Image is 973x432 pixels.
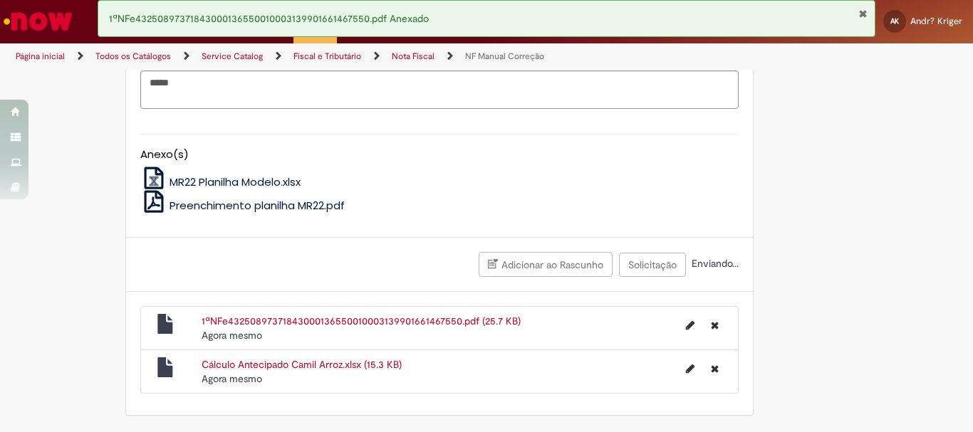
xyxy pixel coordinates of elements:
[11,43,638,70] ul: Trilhas de página
[702,357,727,380] button: Excluir Cálculo Antecipado Camil Arroz.xlsx
[202,51,263,62] a: Service Catalog
[910,15,962,27] span: Andr? Kriger
[202,329,262,342] time: 29/08/2025 10:13:07
[140,149,739,161] h5: Anexo(s)
[109,12,429,25] span: 1ªNFe43250897371843000136550010003139901661467550.pdf Anexado
[392,51,435,62] a: Nota Fiscal
[202,372,262,385] time: 29/08/2025 10:12:56
[858,8,868,19] button: Fechar Notificação
[140,198,345,213] a: Preenchimento planilha MR22.pdf
[702,314,727,337] button: Excluir 1ªNFe43250897371843000136550010003139901661467550.pdf
[677,314,703,337] button: Editar nome de arquivo 1ªNFe43250897371843000136550010003139901661467550.pdf
[202,372,262,385] span: Agora mesmo
[677,357,703,380] button: Editar nome de arquivo Cálculo Antecipado Camil Arroz.xlsx
[202,329,262,342] span: Agora mesmo
[890,16,899,26] span: AK
[95,51,171,62] a: Todos os Catálogos
[293,51,361,62] a: Fiscal e Tributário
[202,315,521,327] a: 1ªNFe43250897371843000136550010003139901661467550.pdf (25.7 KB)
[170,198,345,213] span: Preenchimento planilha MR22.pdf
[465,51,544,62] a: NF Manual Correção
[140,70,739,109] textarea: Descrição
[140,174,301,189] a: MR22 Planilha Modelo.xlsx
[202,358,402,371] a: Cálculo Antecipado Camil Arroz.xlsx (15.3 KB)
[689,257,739,270] span: Enviando...
[16,51,65,62] a: Página inicial
[170,174,301,189] span: MR22 Planilha Modelo.xlsx
[1,7,75,36] img: ServiceNow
